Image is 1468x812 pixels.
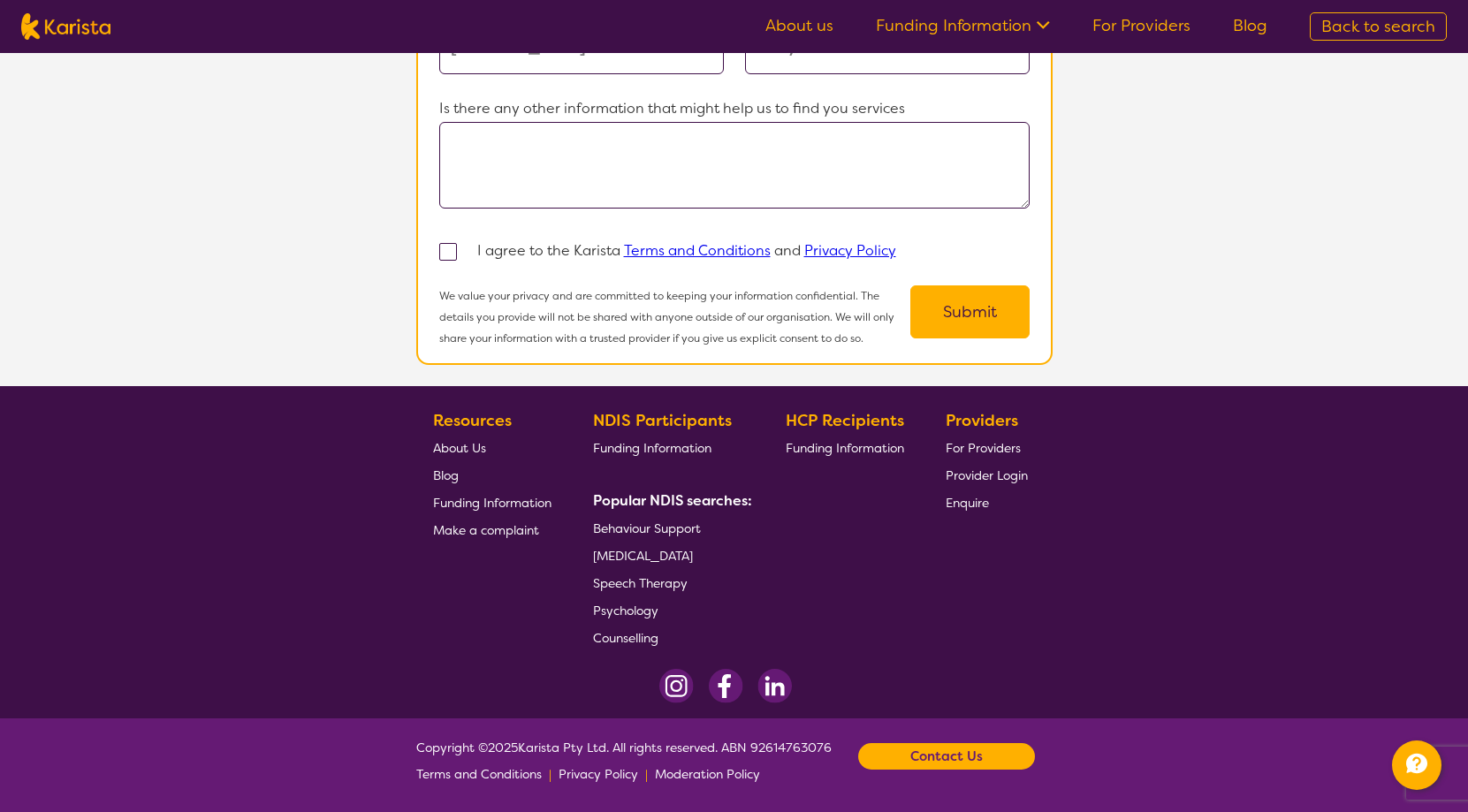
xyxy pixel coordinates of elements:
span: Make a complaint [433,522,539,538]
p: I agree to the Karista and [477,238,896,264]
b: HCP Recipients [786,410,904,431]
a: Psychology [593,596,745,624]
img: Karista logo [21,13,110,40]
span: Privacy Policy [559,766,638,782]
span: Funding Information [433,495,551,511]
a: Speech Therapy [593,569,745,596]
span: Terms and Conditions [416,766,542,782]
span: Provider Login [946,467,1028,483]
span: Copyright © 2025 Karista Pty Ltd. All rights reserved. ABN 92614763076 [416,734,832,787]
a: Counselling [593,624,745,651]
a: Funding Information [876,15,1050,36]
img: Instagram [659,669,694,703]
span: For Providers [946,440,1021,456]
span: Counselling [593,630,658,646]
a: Privacy Policy [559,761,638,787]
img: Facebook [708,669,743,703]
a: About Us [433,434,551,461]
a: Moderation Policy [655,761,760,787]
a: Provider Login [946,461,1028,489]
p: | [549,761,551,787]
a: Behaviour Support [593,514,745,542]
span: Back to search [1321,16,1435,37]
a: Privacy Policy [804,241,896,260]
span: Speech Therapy [593,575,688,591]
b: Popular NDIS searches: [593,491,752,510]
a: Blog [1233,15,1267,36]
a: Make a complaint [433,516,551,543]
a: Enquire [946,489,1028,516]
span: Funding Information [786,440,904,456]
b: Providers [946,410,1018,431]
a: Terms and Conditions [416,761,542,787]
a: Funding Information [786,434,904,461]
a: For Providers [946,434,1028,461]
span: Psychology [593,603,658,618]
span: About Us [433,440,486,456]
a: Terms and Conditions [624,241,771,260]
span: Moderation Policy [655,766,760,782]
b: Contact Us [910,743,983,770]
span: [MEDICAL_DATA] [593,548,693,564]
button: Channel Menu [1392,740,1441,790]
a: Funding Information [593,434,745,461]
b: Resources [433,410,512,431]
a: Back to search [1310,12,1447,41]
p: Is there any other information that might help us to find you services [439,95,1030,122]
a: About us [765,15,833,36]
button: Submit [910,285,1030,338]
img: LinkedIn [757,669,792,703]
span: Blog [433,467,459,483]
p: | [645,761,648,787]
b: NDIS Participants [593,410,732,431]
a: [MEDICAL_DATA] [593,542,745,569]
span: Funding Information [593,440,711,456]
a: For Providers [1092,15,1190,36]
span: Enquire [946,495,989,511]
a: Blog [433,461,551,489]
a: Funding Information [433,489,551,516]
span: Behaviour Support [593,520,701,536]
p: We value your privacy and are committed to keeping your information confidential. The details you... [439,285,910,349]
